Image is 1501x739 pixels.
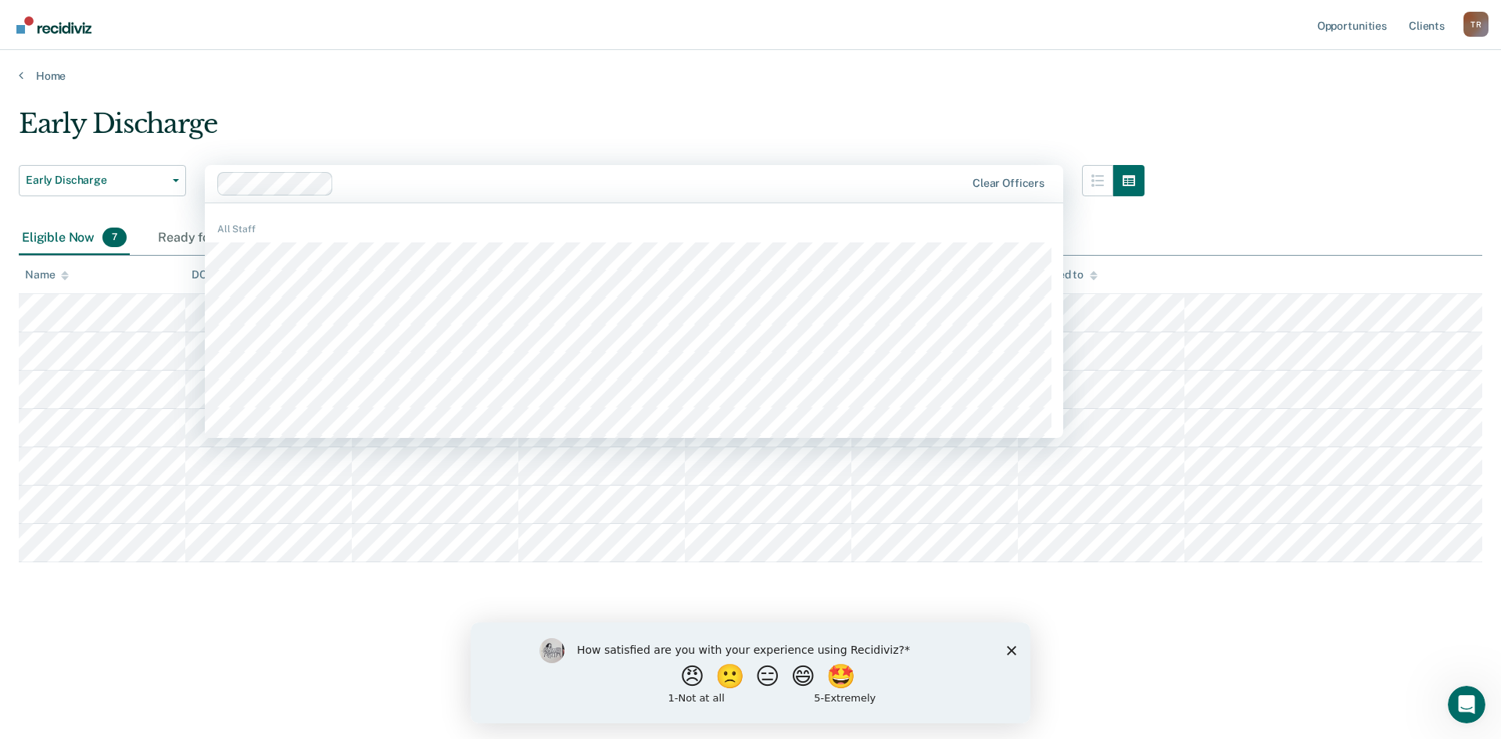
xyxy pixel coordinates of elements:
button: Profile dropdown button [1463,12,1488,37]
button: Early Discharge [19,165,186,196]
span: Early Discharge [26,174,167,187]
div: Ready for Discharge2 [155,221,310,256]
a: Home [19,69,1482,83]
iframe: Survey by Kim from Recidiviz [471,622,1030,723]
div: DOC ID [192,268,242,282]
div: T R [1463,12,1488,37]
div: Name [25,268,69,282]
iframe: Intercom live chat [1448,686,1485,723]
div: Early Discharge [19,108,1145,152]
img: Recidiviz [16,16,91,34]
div: Eligible Now7 [19,221,130,256]
div: Clear officers [973,177,1044,190]
span: 7 [102,228,127,248]
div: All Staff [205,222,1063,236]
